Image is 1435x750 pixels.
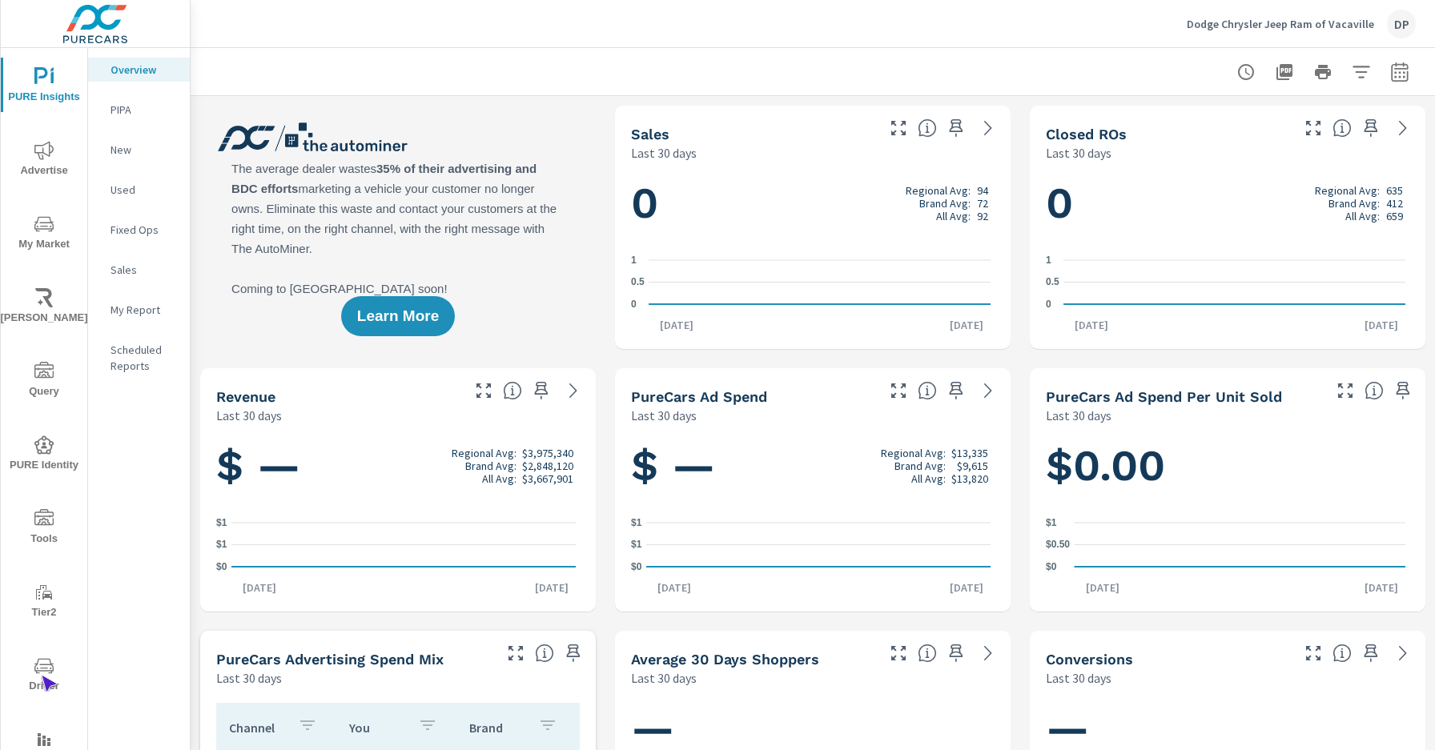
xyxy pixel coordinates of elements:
[6,362,82,401] span: Query
[1307,56,1339,88] button: Print Report
[631,651,819,668] h5: Average 30 Days Shoppers
[1046,277,1059,288] text: 0.5
[1046,388,1282,405] h5: PureCars Ad Spend Per Unit Sold
[951,472,988,485] p: $13,820
[1387,10,1416,38] div: DP
[216,539,227,551] text: $1
[939,580,995,596] p: [DATE]
[349,720,405,736] p: You
[535,644,554,663] span: This table looks at how you compare to the amount of budget you spend per channel as opposed to y...
[631,176,995,231] h1: 0
[216,517,227,528] text: $1
[471,378,496,403] button: Make Fullscreen
[977,210,988,223] p: 92
[1332,118,1352,138] span: Number of Repair Orders Closed by the selected dealership group over the selected time range. [So...
[1353,580,1409,596] p: [DATE]
[1345,210,1380,223] p: All Avg:
[1268,56,1300,88] button: "Export Report to PDF"
[111,262,177,278] p: Sales
[88,258,190,282] div: Sales
[1315,184,1380,197] p: Regional Avg:
[631,439,995,493] h1: $ —
[631,255,637,266] text: 1
[88,338,190,378] div: Scheduled Reports
[631,126,669,142] h5: Sales
[943,115,969,141] span: Save this to your personalized report
[1300,640,1326,666] button: Make Fullscreen
[1386,210,1403,223] p: 659
[911,472,946,485] p: All Avg:
[111,222,177,238] p: Fixed Ops
[216,651,444,668] h5: PureCars Advertising Spend Mix
[88,58,190,82] div: Overview
[631,517,642,528] text: $1
[522,472,573,485] p: $3,667,901
[631,388,767,405] h5: PureCars Ad Spend
[522,459,573,472] p: $2,848,120
[1353,317,1409,333] p: [DATE]
[631,668,697,688] p: Last 30 days
[88,178,190,202] div: Used
[111,62,177,78] p: Overview
[216,561,227,572] text: $0
[1046,406,1111,425] p: Last 30 days
[1187,17,1374,31] p: Dodge Chrysler Jeep Ram of Vacaville
[452,447,517,459] p: Regional Avg:
[503,381,522,400] span: Total sales revenue over the selected date range. [Source: This data is sourced from the dealer’s...
[1358,115,1384,141] span: Save this to your personalized report
[1332,378,1358,403] button: Make Fullscreen
[561,640,586,666] span: Save this to your personalized report
[1384,56,1416,88] button: Select Date Range
[1046,517,1057,528] text: $1
[111,142,177,158] p: New
[957,459,988,472] p: $9,615
[6,215,82,254] span: My Market
[6,583,82,622] span: Tier2
[918,644,937,663] span: A rolling 30 day total of daily Shoppers on the dealership website, averaged over the selected da...
[1365,381,1384,400] span: Average cost of advertising per each vehicle sold at the dealer over the selected date range. The...
[975,378,1001,403] a: See more details in report
[918,381,937,400] span: Total cost of media for all PureCars channels for the selected dealership group over the selected...
[524,580,580,596] p: [DATE]
[906,184,971,197] p: Regional Avg:
[919,197,971,210] p: Brand Avg:
[1063,317,1119,333] p: [DATE]
[975,115,1001,141] a: See more details in report
[6,141,82,180] span: Advertise
[111,342,177,374] p: Scheduled Reports
[1046,255,1051,266] text: 1
[1358,640,1384,666] span: Save this to your personalized report
[631,561,642,572] text: $0
[6,509,82,548] span: Tools
[469,720,525,736] p: Brand
[1386,197,1403,210] p: 412
[561,378,586,403] a: See more details in report
[216,668,282,688] p: Last 30 days
[1345,56,1377,88] button: Apply Filters
[1046,539,1070,551] text: $0.50
[631,277,645,288] text: 0.5
[1332,644,1352,663] span: The number of dealer-specified goals completed by a visitor. [Source: This data is provided by th...
[886,115,911,141] button: Make Fullscreen
[631,539,642,551] text: $1
[649,317,705,333] p: [DATE]
[88,138,190,162] div: New
[631,143,697,162] p: Last 30 days
[1328,197,1380,210] p: Brand Avg:
[216,406,282,425] p: Last 30 days
[975,640,1001,666] a: See more details in report
[6,435,82,475] span: PURE Identity
[977,184,988,197] p: 94
[1046,668,1111,688] p: Last 30 days
[529,378,554,403] span: Save this to your personalized report
[936,210,971,223] p: All Avg:
[1300,115,1326,141] button: Make Fullscreen
[341,296,455,336] button: Learn More
[465,459,517,472] p: Brand Avg:
[918,118,937,138] span: Number of vehicles sold by the dealership over the selected date range. [Source: This data is sou...
[88,218,190,242] div: Fixed Ops
[631,299,637,310] text: 0
[216,388,275,405] h5: Revenue
[1390,115,1416,141] a: See more details in report
[216,439,580,493] h1: $ —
